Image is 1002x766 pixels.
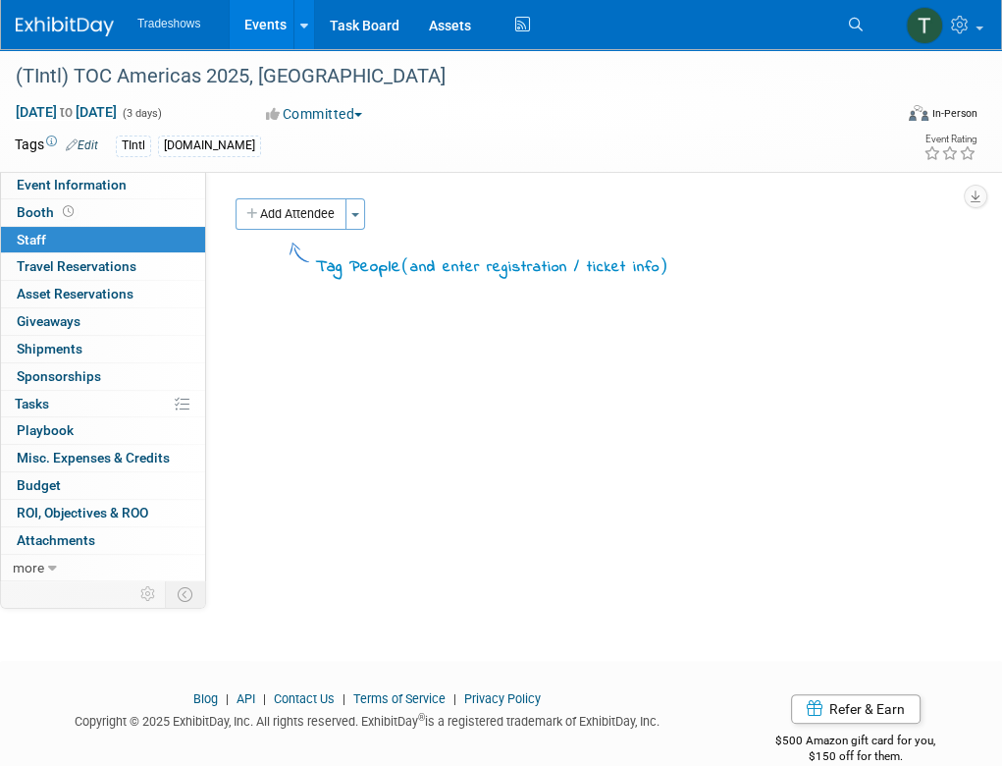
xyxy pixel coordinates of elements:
[338,691,350,706] span: |
[15,135,98,157] td: Tags
[748,748,963,765] div: $150 off for them.
[17,368,101,384] span: Sponsorships
[17,505,148,520] span: ROI, Objectives & ROO
[1,199,205,226] a: Booth
[237,691,255,706] a: API
[9,59,881,94] div: (TIntl) TOC Americas 2025, [GEOGRAPHIC_DATA]
[17,313,80,329] span: Giveaways
[1,336,205,362] a: Shipments
[829,102,977,132] div: Event Format
[17,532,95,548] span: Attachments
[1,445,205,471] a: Misc. Expenses & Credits
[17,477,61,493] span: Budget
[59,204,78,219] span: Booth not reserved yet
[1,417,205,444] a: Playbook
[1,500,205,526] a: ROI, Objectives & ROO
[1,172,205,198] a: Event Information
[410,256,659,278] span: and enter registration / ticket info
[158,136,261,156] div: [DOMAIN_NAME]
[17,204,78,220] span: Booth
[1,308,205,335] a: Giveaways
[401,255,410,275] span: (
[121,107,162,120] span: (3 days)
[17,341,82,356] span: Shipments
[418,712,425,723] sup: ®
[17,232,46,247] span: Staff
[353,691,446,706] a: Terms of Service
[137,17,200,30] span: Tradeshows
[17,258,136,274] span: Travel Reservations
[17,177,127,192] span: Event Information
[66,138,98,152] a: Edit
[1,363,205,390] a: Sponsorships
[166,581,206,607] td: Toggle Event Tabs
[1,527,205,554] a: Attachments
[236,198,346,230] button: Add Attendee
[1,253,205,280] a: Travel Reservations
[15,708,718,731] div: Copyright © 2025 ExhibitDay, Inc. All rights reserved. ExhibitDay is a registered trademark of Ex...
[258,691,271,706] span: |
[1,227,205,253] a: Staff
[17,450,170,465] span: Misc. Expenses & Credits
[1,555,205,581] a: more
[221,691,234,706] span: |
[448,691,461,706] span: |
[464,691,541,706] a: Privacy Policy
[13,560,44,575] span: more
[259,104,370,124] button: Committed
[659,255,668,275] span: )
[923,135,976,144] div: Event Rating
[15,396,49,411] span: Tasks
[17,286,133,301] span: Asset Reservations
[132,581,166,607] td: Personalize Event Tab Strip
[16,17,114,36] img: ExhibitDay
[57,104,76,120] span: to
[791,694,921,724] a: Refer & Earn
[274,691,335,706] a: Contact Us
[748,720,963,765] div: $500 Amazon gift card for you,
[1,391,205,417] a: Tasks
[116,136,151,156] div: TIntl
[931,106,977,121] div: In-Person
[193,691,218,706] a: Blog
[316,253,668,280] div: Tag People
[909,105,928,121] img: Format-Inperson.png
[15,103,118,121] span: [DATE] [DATE]
[1,281,205,307] a: Asset Reservations
[906,7,943,44] img: Teresa Ktsanes
[1,472,205,499] a: Budget
[17,422,74,438] span: Playbook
